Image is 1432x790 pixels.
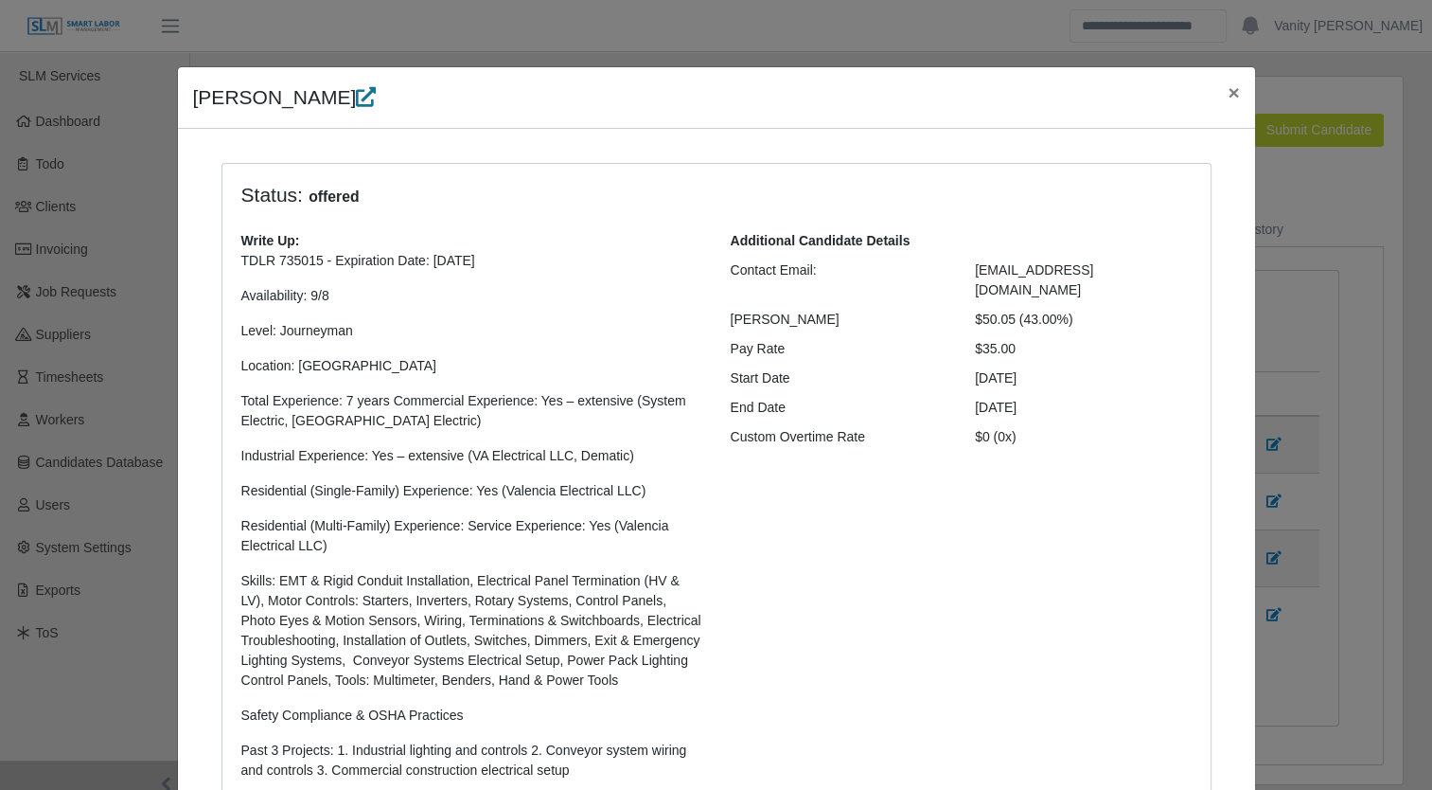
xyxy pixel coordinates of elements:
p: Industrial Experience: Yes – extensive (VA Electrical LLC, Dematic) [241,446,702,466]
div: Start Date [716,368,962,388]
span: [DATE] [975,400,1017,415]
p: Availability: 9/8 [241,286,702,306]
h4: [PERSON_NAME] [193,82,377,113]
div: Pay Rate [716,339,962,359]
b: Additional Candidate Details [731,233,910,248]
p: Skills: EMT & Rigid Conduit Installation, Electrical Panel Termination (HV & LV), Motor Controls:... [241,571,702,691]
p: Location: [GEOGRAPHIC_DATA] [241,356,702,376]
p: Past 3 Projects: 1. Industrial lighting and controls 2. Conveyor system wiring and controls 3. Co... [241,741,702,781]
b: Write Up: [241,233,300,248]
p: Safety Compliance & OSHA Practices [241,706,702,726]
button: Close [1212,67,1254,117]
span: [EMAIL_ADDRESS][DOMAIN_NAME] [975,262,1093,297]
h4: Status: [241,183,947,208]
span: offered [303,186,365,208]
div: $50.05 (43.00%) [961,310,1206,330]
div: Contact Email: [716,260,962,300]
div: Custom Overtime Rate [716,427,962,447]
div: [PERSON_NAME] [716,310,962,330]
span: $0 (0x) [975,429,1017,444]
p: Residential (Multi-Family) Experience: Service Experience: Yes (Valencia Electrical LLC) [241,516,702,556]
p: TDLR 735015 - Expiration Date: [DATE] [241,251,702,271]
span: × [1228,81,1239,103]
p: Total Experience: 7 years Commercial Experience: Yes – extensive (System Electric, [GEOGRAPHIC_DA... [241,391,702,431]
p: Level: Journeyman [241,321,702,341]
p: Residential (Single-Family) Experience: Yes (Valencia Electrical LLC) [241,481,702,501]
div: End Date [716,398,962,418]
div: [DATE] [961,368,1206,388]
div: $35.00 [961,339,1206,359]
